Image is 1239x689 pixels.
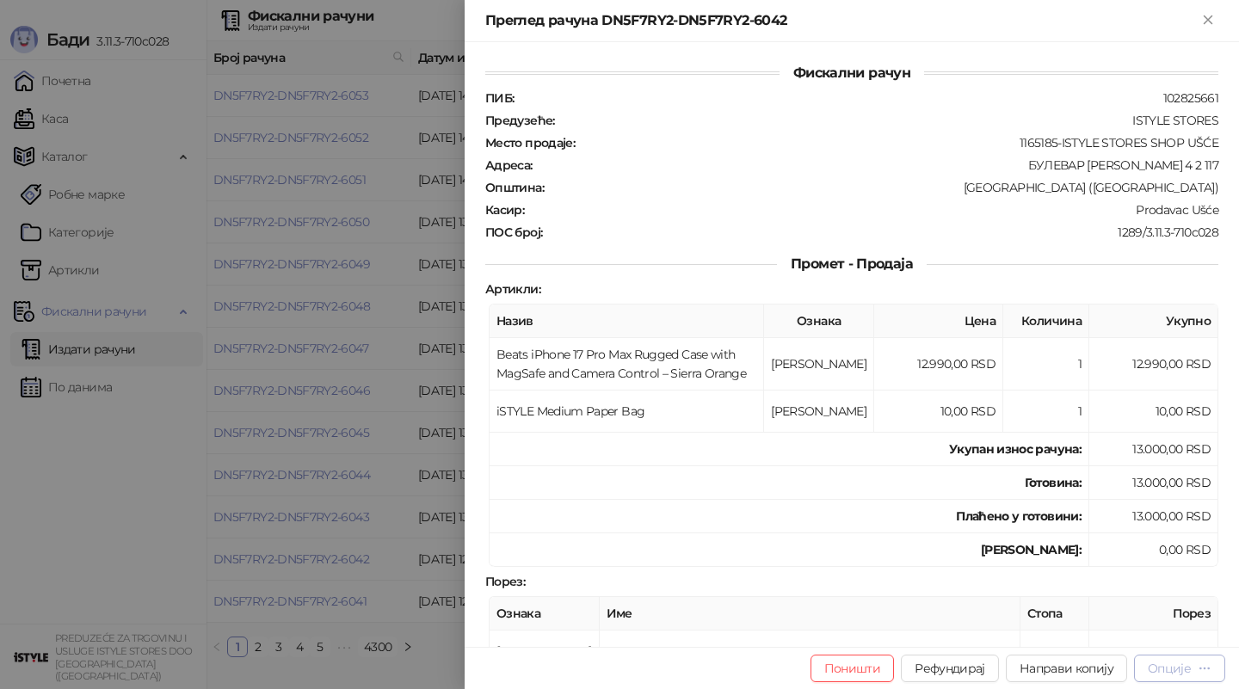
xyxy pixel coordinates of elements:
td: О-ПДВ [600,631,1020,673]
strong: Укупан износ рачуна : [949,441,1082,457]
strong: Општина : [485,180,544,195]
span: Промет - Продаја [777,255,927,272]
th: Порез [1089,597,1218,631]
strong: Касир : [485,202,524,218]
button: Рефундирај [901,655,999,682]
div: 1289/3.11.3-710c028 [544,225,1220,240]
div: Prodavac Ušće [526,202,1220,218]
div: БУЛЕВАР [PERSON_NAME] 4 2 117 [534,157,1220,173]
button: Направи копију [1006,655,1127,682]
td: 1 [1003,338,1089,391]
strong: ПОС број : [485,225,542,240]
td: 10,00 RSD [1089,391,1218,433]
span: Направи копију [1020,661,1113,676]
td: 20,00% [1020,631,1089,673]
th: Количина [1003,305,1089,338]
div: Преглед рачуна DN5F7RY2-DN5F7RY2-6042 [485,10,1198,31]
td: 13.000,00 RSD [1089,466,1218,500]
button: Поништи [811,655,895,682]
td: 0,00 RSD [1089,533,1218,567]
td: 1 [1003,391,1089,433]
strong: [PERSON_NAME]: [981,542,1082,557]
th: Ознака [764,305,874,338]
td: iSTYLE Medium Paper Bag [490,391,764,433]
div: ISTYLE STORES [557,113,1220,128]
strong: Адреса : [485,157,533,173]
td: 12.990,00 RSD [1089,338,1218,391]
th: Цена [874,305,1003,338]
strong: ПИБ : [485,90,514,106]
strong: Плаћено у готовини: [956,508,1082,524]
strong: Артикли : [485,281,540,297]
div: 1165185-ISTYLE STORES SHOP UŠĆE [576,135,1220,151]
td: 12.990,00 RSD [874,338,1003,391]
button: Close [1198,10,1218,31]
td: 2.166,67 RSD [1089,631,1218,673]
strong: Готовина : [1025,475,1082,490]
th: Укупно [1089,305,1218,338]
td: 10,00 RSD [874,391,1003,433]
td: [PERSON_NAME] [490,631,600,673]
strong: Порез : [485,574,525,589]
td: Beats iPhone 17 Pro Max Rugged Case with MagSafe and Camera Control – Sierra Orange [490,338,764,391]
th: Ознака [490,597,600,631]
th: Име [600,597,1020,631]
span: Фискални рачун [780,65,924,81]
th: Назив [490,305,764,338]
div: 102825661 [515,90,1220,106]
td: 13.000,00 RSD [1089,500,1218,533]
div: [GEOGRAPHIC_DATA] ([GEOGRAPHIC_DATA]) [546,180,1220,195]
button: Опције [1134,655,1225,682]
td: [PERSON_NAME] [764,391,874,433]
div: Опције [1148,661,1191,676]
th: Стопа [1020,597,1089,631]
strong: Место продаје : [485,135,575,151]
td: 13.000,00 RSD [1089,433,1218,466]
td: [PERSON_NAME] [764,338,874,391]
strong: Предузеће : [485,113,555,128]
